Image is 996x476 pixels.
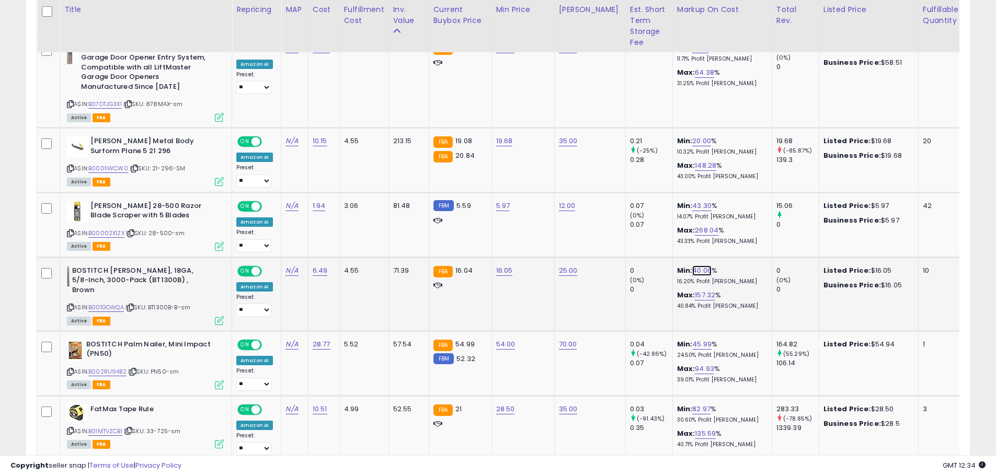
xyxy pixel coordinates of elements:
[776,404,819,414] div: 283.33
[823,58,910,67] div: $58.51
[236,60,273,69] div: Amazon AI
[236,421,273,430] div: Amazon AI
[67,201,88,222] img: 41AqEaTZOeL._SL40_.jpg
[637,350,667,358] small: (-42.86%)
[236,229,273,252] div: Preset:
[238,202,251,211] span: ON
[677,213,764,220] p: 14.07% Profit [PERSON_NAME]
[677,80,764,87] p: 31.25% Profit [PERSON_NAME]
[677,290,695,300] b: Max:
[637,414,665,423] small: (-91.43%)
[393,266,421,275] div: 71.39
[260,137,277,146] span: OFF
[695,428,716,439] a: 135.59
[776,266,819,275] div: 0
[677,43,764,63] div: %
[313,265,328,276] a: 6.49
[285,201,298,211] a: N/A
[695,364,714,374] a: 94.93
[236,71,273,95] div: Preset:
[88,229,124,238] a: B00002X1ZX
[630,404,672,414] div: 0.03
[823,339,871,349] b: Listed Price:
[677,404,764,424] div: %
[783,146,812,155] small: (-85.87%)
[93,440,110,449] span: FBA
[433,340,453,351] small: FBA
[677,136,693,146] b: Min:
[86,340,213,362] b: BOSTITCH Palm Nailer, Mini Impact (PN50)
[630,211,645,219] small: (0%)
[823,404,910,414] div: $28.50
[677,428,695,438] b: Max:
[776,201,819,211] div: 15.06
[67,178,91,187] span: All listings currently available for purchase on Amazon
[124,427,181,435] span: | SKU: 33-725-sm
[90,404,217,417] b: FatMax Tape Rule
[776,155,819,165] div: 139.3
[776,358,819,368] div: 106.14
[236,294,273,317] div: Preset:
[677,226,764,245] div: %
[630,266,672,275] div: 0
[776,136,819,146] div: 19.68
[236,356,273,365] div: Amazon AI
[496,4,550,15] div: Min Price
[559,339,577,350] a: 70.00
[313,201,326,211] a: 1.94
[823,265,871,275] b: Listed Price:
[67,242,91,251] span: All listings currently available for purchase on Amazon
[456,354,475,364] span: 52.32
[128,367,179,376] span: | SKU: PN50-sm
[130,164,186,172] span: | SKU: 21-296-SM
[433,200,454,211] small: FBM
[823,216,910,225] div: $5.97
[823,57,881,67] b: Business Price:
[677,429,764,448] div: %
[496,404,515,414] a: 28.50
[433,404,453,416] small: FBA
[677,278,764,285] p: 16.20% Profit [PERSON_NAME]
[260,340,277,349] span: OFF
[496,201,510,211] a: 5.97
[236,367,273,391] div: Preset:
[630,220,672,229] div: 0.07
[776,340,819,349] div: 164.82
[433,4,487,26] div: Current Buybox Price
[67,380,91,389] span: All listings currently available for purchase on Amazon
[67,266,70,287] img: 31ssFZOJ81L._SL40_.jpg
[630,201,672,211] div: 0.07
[81,43,208,95] b: Liftmaster 877MAX Wireless Garage Door Opener Entry System, Compatible with all LiftMaster Garage...
[260,202,277,211] span: OFF
[455,265,473,275] span: 16.04
[67,317,91,326] span: All listings currently available for purchase on Amazon
[559,265,578,276] a: 25.00
[344,201,381,211] div: 3.06
[783,350,809,358] small: (55.29%)
[93,242,110,251] span: FBA
[344,136,381,146] div: 4.55
[923,404,955,414] div: 3
[677,416,764,424] p: 30.60% Profit [PERSON_NAME]
[823,281,910,290] div: $16.05
[677,201,693,211] b: Min:
[630,136,672,146] div: 0.21
[923,340,955,349] div: 1
[260,405,277,414] span: OFF
[692,265,712,276] a: 40.06
[923,136,955,146] div: 20
[923,4,959,26] div: Fulfillable Quantity
[313,136,327,146] a: 10.15
[67,340,84,361] img: 5107K8Z6zpL._SL40_.jpg
[393,4,425,26] div: Inv. value
[67,43,78,64] img: 31cXBJLtkQL._SL40_.jpg
[285,339,298,350] a: N/A
[433,353,454,364] small: FBM
[455,339,475,349] span: 54.99
[630,155,672,165] div: 0.28
[823,280,881,290] b: Business Price:
[236,4,277,15] div: Repricing
[677,352,764,359] p: 24.50% Profit [PERSON_NAME]
[677,161,764,180] div: %
[72,266,199,298] b: BOSTITCH [PERSON_NAME], 18GA, 5/8-Inch, 3000-Pack (BT1300B) , Brown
